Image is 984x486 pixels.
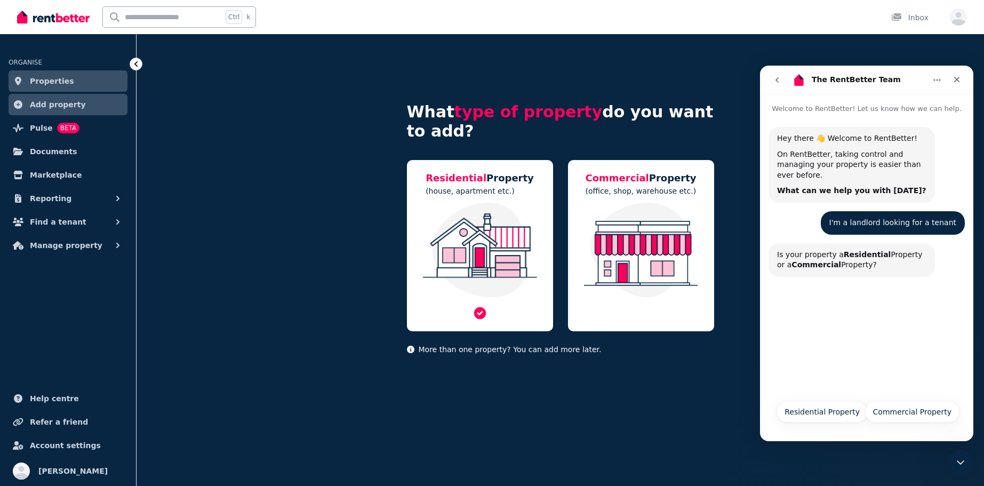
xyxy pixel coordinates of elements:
span: Refer a friend [30,416,88,428]
span: Reporting [30,192,71,205]
span: BETA [57,123,79,133]
p: More than one property? You can add more later. [407,344,714,355]
span: Ctrl [226,10,242,24]
img: Residential Property [418,203,542,298]
span: k [246,13,250,21]
span: Add property [30,98,86,111]
span: Residential [426,172,486,184]
span: type of property [454,102,603,121]
a: Account settings [9,435,127,456]
h5: Property [426,171,534,186]
span: Pulse [30,122,53,134]
span: Documents [30,145,77,158]
span: Account settings [30,439,101,452]
span: Marketplace [30,169,82,181]
h5: Property [585,171,696,186]
span: Find a tenant [30,216,86,228]
iframe: Intercom live chat [948,450,973,475]
span: Properties [30,75,74,87]
div: Inbox [891,12,929,23]
span: Help centre [30,392,79,405]
button: Manage property [9,235,127,256]
p: (house, apartment etc.) [426,186,534,196]
span: Commercial [585,172,649,184]
span: ORGANISE [9,59,42,66]
iframe: Intercom live chat [760,66,973,441]
button: Find a tenant [9,211,127,233]
span: Manage property [30,239,102,252]
a: PulseBETA [9,117,127,139]
a: Marketplace [9,164,127,186]
button: Reporting [9,188,127,209]
a: Add property [9,94,127,115]
img: Commercial Property [579,203,703,298]
a: Refer a friend [9,411,127,433]
a: Properties [9,70,127,92]
img: RentBetter [17,9,90,25]
span: [PERSON_NAME] [38,465,108,477]
h4: What do you want to add? [407,102,714,141]
a: Documents [9,141,127,162]
a: Help centre [9,388,127,409]
p: (office, shop, warehouse etc.) [585,186,696,196]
